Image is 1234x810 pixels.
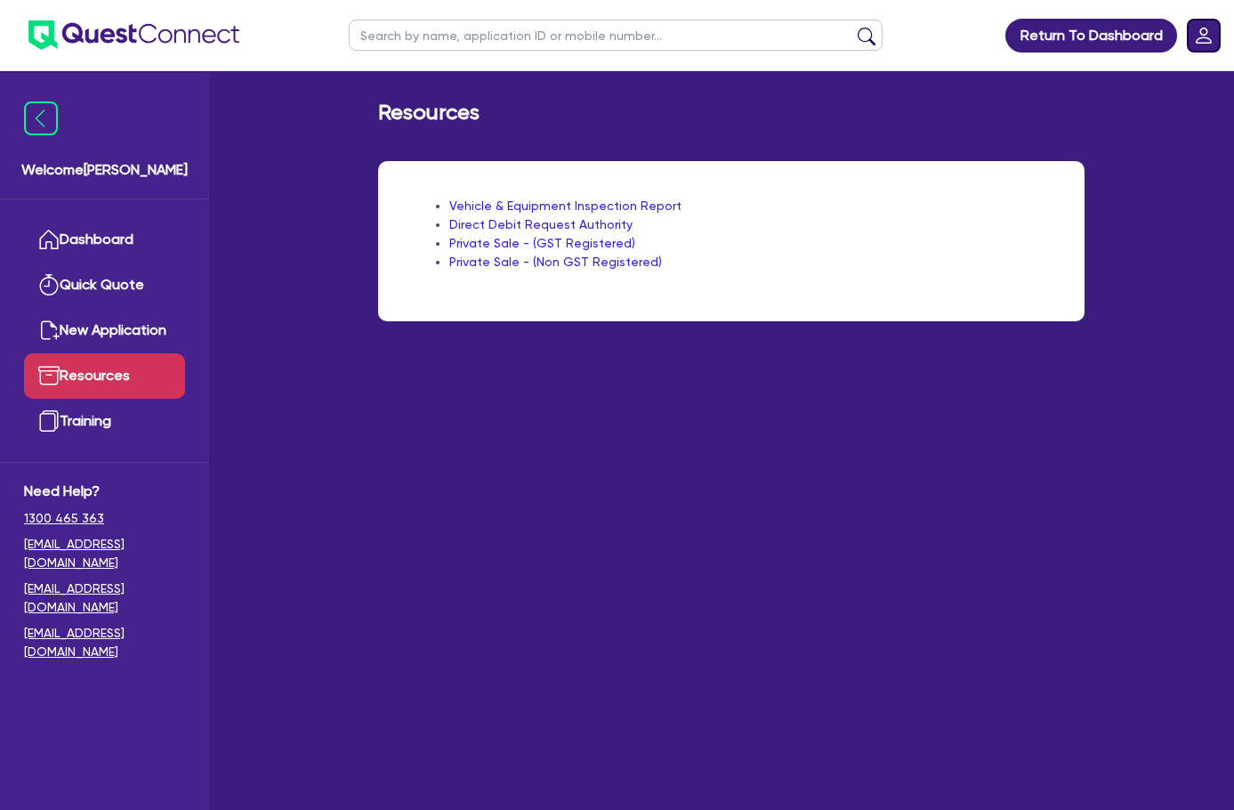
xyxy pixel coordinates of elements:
[24,308,185,353] a: New Application
[24,101,58,135] img: icon-menu-close
[24,481,185,502] span: Need Help?
[24,579,185,617] a: [EMAIL_ADDRESS][DOMAIN_NAME]
[21,159,188,181] span: Welcome [PERSON_NAME]
[24,263,185,308] a: Quick Quote
[38,365,60,386] img: resources
[24,511,104,525] tcxspan: Call 1300 465 363 via 3CX
[38,410,60,432] img: training
[24,399,185,444] a: Training
[449,198,682,213] a: Vehicle & Equipment Inspection Report
[28,20,239,50] img: quest-connect-logo-blue
[24,217,185,263] a: Dashboard
[24,353,185,399] a: Resources
[449,255,662,269] a: Private Sale - (Non GST Registered)
[38,274,60,296] img: quick-quote
[1005,19,1177,53] a: Return To Dashboard
[349,20,883,51] input: Search by name, application ID or mobile number...
[24,535,185,572] a: [EMAIL_ADDRESS][DOMAIN_NAME]
[1181,12,1227,59] a: Dropdown toggle
[24,624,185,661] a: [EMAIL_ADDRESS][DOMAIN_NAME]
[38,320,60,341] img: new-application
[378,100,480,126] h2: Resources
[449,236,635,250] a: Private Sale - (GST Registered)
[449,217,633,231] a: Direct Debit Request Authority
